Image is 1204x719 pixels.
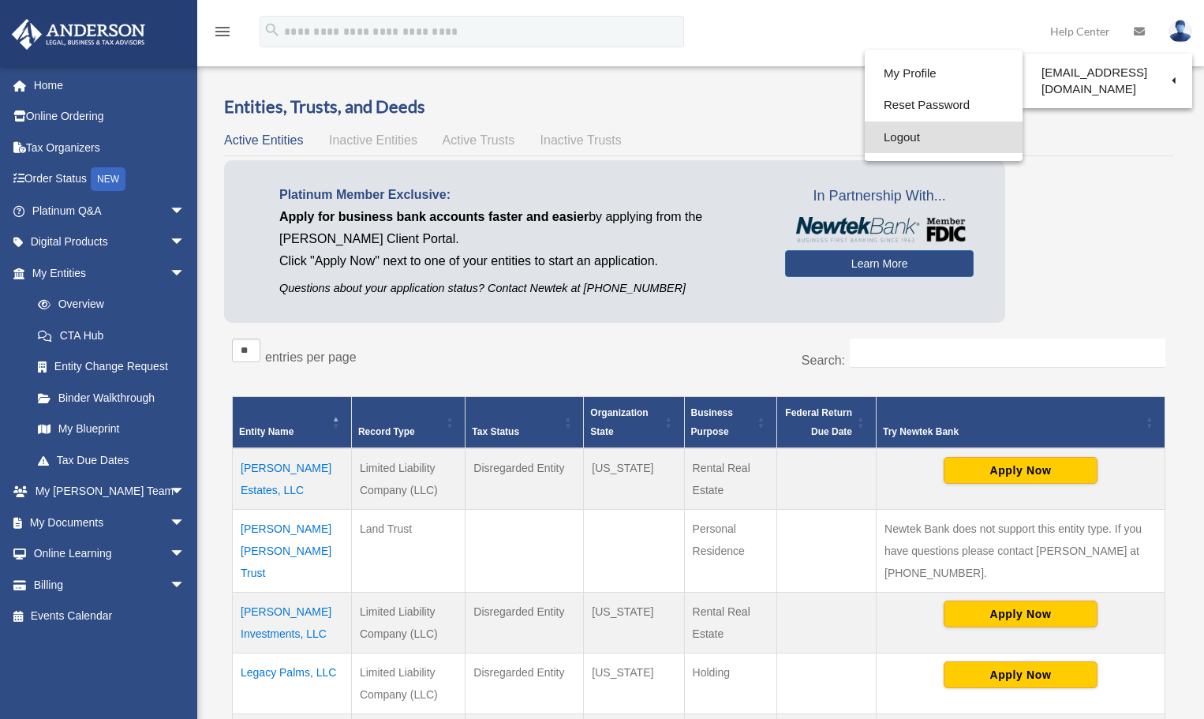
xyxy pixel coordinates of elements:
a: My Entitiesarrow_drop_down [11,257,201,289]
img: Anderson Advisors Platinum Portal [7,19,150,50]
a: Logout [865,122,1023,154]
a: menu [213,28,232,41]
button: Apply Now [944,661,1097,688]
th: Federal Return Due Date: Activate to sort [776,397,876,449]
span: Federal Return Due Date [785,407,852,437]
a: Overview [22,289,193,320]
span: arrow_drop_down [170,569,201,601]
img: User Pic [1168,20,1192,43]
p: by applying from the [PERSON_NAME] Client Portal. [279,206,761,250]
span: Entity Name [239,426,294,437]
div: NEW [91,167,125,191]
span: arrow_drop_down [170,257,201,290]
a: Home [11,69,209,101]
span: Organization State [590,407,648,437]
td: Disregarded Entity [466,448,584,510]
a: My Blueprint [22,414,201,445]
a: Digital Productsarrow_drop_down [11,227,209,258]
a: Online Learningarrow_drop_down [11,538,209,570]
span: arrow_drop_down [170,227,201,259]
span: Tax Status [472,426,519,437]
th: Try Newtek Bank : Activate to sort [877,397,1165,449]
i: menu [213,22,232,41]
span: arrow_drop_down [170,538,201,571]
a: Tax Organizers [11,132,209,163]
a: Platinum Q&Aarrow_drop_down [11,195,209,227]
td: Limited Liability Company (LLC) [351,448,465,510]
td: Land Trust [351,510,465,593]
span: arrow_drop_down [170,195,201,227]
a: My Documentsarrow_drop_down [11,507,209,538]
span: Record Type [358,426,415,437]
td: [US_STATE] [584,448,684,510]
a: Online Ordering [11,101,209,133]
td: Limited Liability Company (LLC) [351,593,465,653]
td: [PERSON_NAME] [PERSON_NAME] Trust [233,510,352,593]
span: arrow_drop_down [170,507,201,539]
th: Organization State: Activate to sort [584,397,684,449]
a: My [PERSON_NAME] Teamarrow_drop_down [11,476,209,507]
img: NewtekBankLogoSM.png [793,217,966,242]
span: Active Trusts [443,133,515,147]
td: [PERSON_NAME] Investments, LLC [233,593,352,653]
a: My Profile [865,58,1023,90]
td: Rental Real Estate [684,448,776,510]
span: Inactive Entities [329,133,417,147]
label: entries per page [265,350,357,364]
th: Record Type: Activate to sort [351,397,465,449]
td: Disregarded Entity [466,593,584,653]
span: Business Purpose [691,407,733,437]
a: Reset Password [865,89,1023,122]
h3: Entities, Trusts, and Deeds [224,95,1173,119]
a: [EMAIL_ADDRESS][DOMAIN_NAME] [1023,58,1192,104]
p: Questions about your application status? Contact Newtek at [PHONE_NUMBER] [279,279,761,298]
p: Platinum Member Exclusive: [279,184,761,206]
a: Entity Change Request [22,351,201,383]
td: [US_STATE] [584,653,684,714]
td: Rental Real Estate [684,593,776,653]
span: In Partnership With... [785,184,974,209]
span: arrow_drop_down [170,476,201,508]
a: CTA Hub [22,320,201,351]
td: [US_STATE] [584,593,684,653]
button: Apply Now [944,601,1097,627]
td: Legacy Palms, LLC [233,653,352,714]
td: Newtek Bank does not support this entity type. If you have questions please contact [PERSON_NAME]... [877,510,1165,593]
a: Learn More [785,250,974,277]
button: Apply Now [944,457,1097,484]
i: search [264,21,281,39]
p: Click "Apply Now" next to one of your entities to start an application. [279,250,761,272]
a: Tax Due Dates [22,444,201,476]
a: Billingarrow_drop_down [11,569,209,601]
a: Order StatusNEW [11,163,209,196]
a: Binder Walkthrough [22,382,201,414]
td: Holding [684,653,776,714]
th: Tax Status: Activate to sort [466,397,584,449]
th: Business Purpose: Activate to sort [684,397,776,449]
td: Limited Liability Company (LLC) [351,653,465,714]
td: Personal Residence [684,510,776,593]
span: Apply for business bank accounts faster and easier [279,210,589,223]
label: Search: [802,354,845,367]
th: Entity Name: Activate to invert sorting [233,397,352,449]
span: Active Entities [224,133,303,147]
td: [PERSON_NAME] Estates, LLC [233,448,352,510]
td: Disregarded Entity [466,653,584,714]
div: Try Newtek Bank [883,422,1141,441]
a: Events Calendar [11,601,209,632]
span: Inactive Trusts [540,133,622,147]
